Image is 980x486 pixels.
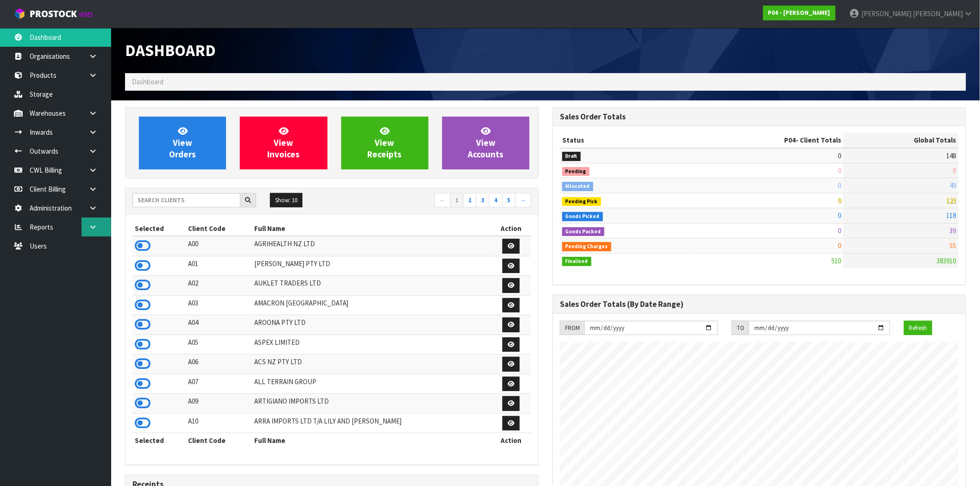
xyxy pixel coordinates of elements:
span: 118 [947,211,956,220]
td: A09 [186,394,252,414]
h3: Sales Order Totals (By Date Range) [560,300,959,309]
button: Show: 10 [270,193,302,208]
span: Draft [562,152,581,161]
span: View Orders [169,125,196,160]
span: Finalised [562,257,591,266]
nav: Page navigation [339,193,531,209]
th: Status [560,133,692,148]
td: ASPEX LIMITED [252,335,491,355]
h3: Sales Order Totals [560,112,959,121]
th: Action [491,433,531,448]
td: A07 [186,374,252,394]
th: Full Name [252,433,491,448]
td: ARTIGIANO IMPORTS LTD [252,394,491,414]
button: Refresh [904,321,932,336]
input: Search clients [132,193,240,207]
a: ViewOrders [139,117,226,169]
span: 123 [947,196,956,205]
td: A04 [186,315,252,335]
span: View Invoices [267,125,300,160]
a: 4 [489,193,503,208]
td: ACS NZ PTY LTD [252,355,491,374]
a: 3 [476,193,490,208]
a: ViewReceipts [341,117,428,169]
span: 55 [950,241,956,250]
img: cube-alt.png [14,8,25,19]
td: A03 [186,295,252,315]
td: A02 [186,276,252,296]
td: ALL TERRAIN GROUP [252,374,491,394]
span: Goods Picked [562,212,603,221]
th: Selected [132,433,186,448]
td: A00 [186,236,252,256]
span: Dashboard [125,40,216,60]
a: ← [434,193,451,208]
span: 383910 [937,256,956,265]
th: Client Code [186,221,252,236]
span: Pending Charges [562,242,611,251]
th: Client Code [186,433,252,448]
a: 2 [463,193,477,208]
td: A06 [186,355,252,374]
span: View Receipts [368,125,402,160]
td: AUKLET TRADERS LTD [252,276,491,296]
div: TO [732,321,749,336]
span: Goods Packed [562,227,604,237]
span: 510 [831,256,841,265]
a: 1 [450,193,464,208]
span: 0 [838,241,841,250]
strong: P04 - [PERSON_NAME] [768,9,830,17]
th: - Client Totals [692,133,844,148]
span: ProStock [30,8,77,20]
a: → [515,193,531,208]
td: AGRIHEALTH NZ LTD [252,236,491,256]
span: 0 [838,211,841,220]
a: P04 - [PERSON_NAME] [763,6,836,20]
span: Allocated [562,182,593,191]
span: 39 [950,226,956,235]
td: A10 [186,413,252,433]
span: View Accounts [468,125,503,160]
span: 0 [838,196,841,205]
td: [PERSON_NAME] PTY LTD [252,256,491,276]
td: A01 [186,256,252,276]
th: Selected [132,221,186,236]
span: Pending [562,167,590,176]
span: Dashboard [132,77,163,86]
th: Full Name [252,221,491,236]
span: 0 [838,226,841,235]
td: A05 [186,335,252,355]
small: WMS [79,10,93,19]
span: Pending Pick [562,197,601,206]
div: FROM [560,321,584,336]
th: Action [491,221,531,236]
a: ViewAccounts [442,117,529,169]
td: AMACRON [GEOGRAPHIC_DATA] [252,295,491,315]
td: AROONA PTY LTD [252,315,491,335]
td: ARRA IMPORTS LTD T/A LILY AND [PERSON_NAME] [252,413,491,433]
a: 5 [502,193,515,208]
a: ViewInvoices [240,117,327,169]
